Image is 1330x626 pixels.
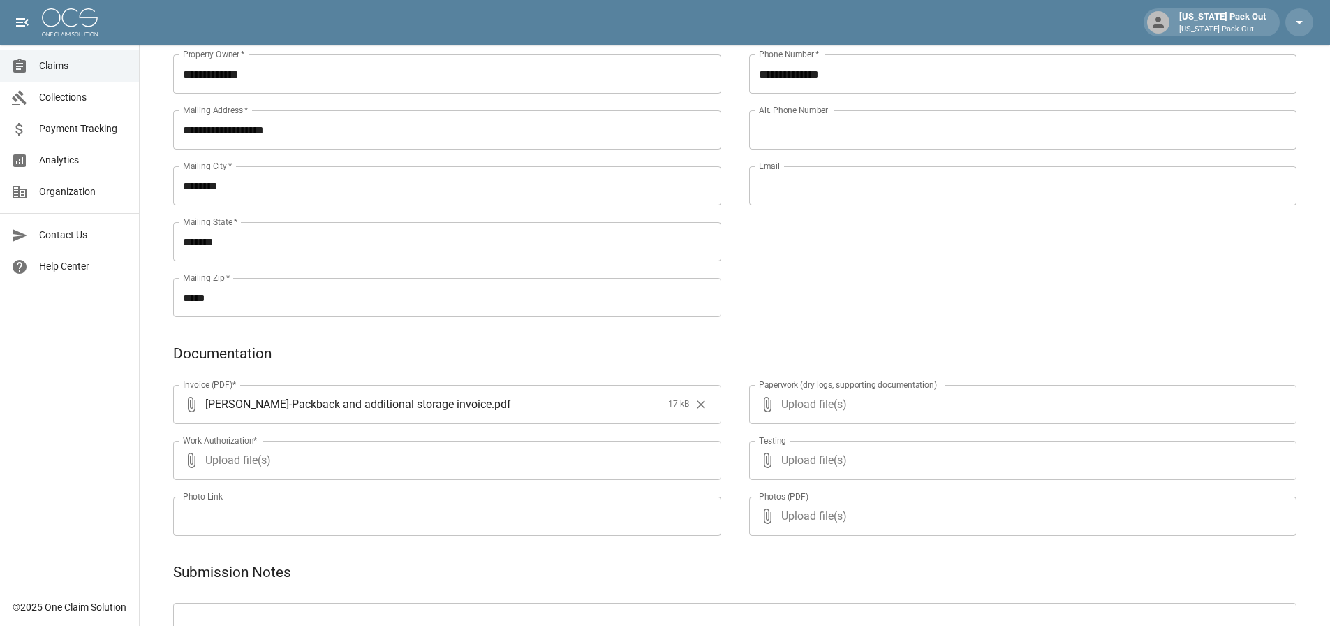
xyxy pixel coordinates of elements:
[1174,10,1271,35] div: [US_STATE] Pack Out
[39,184,128,199] span: Organization
[759,379,937,391] label: Paperwork (dry logs, supporting documentation)
[183,490,223,502] label: Photo Link
[13,600,126,614] div: © 2025 One Claim Solution
[183,435,258,446] label: Work Authorization*
[759,160,780,172] label: Email
[183,48,245,60] label: Property Owner
[205,441,684,480] span: Upload file(s)
[39,122,128,136] span: Payment Tracking
[781,497,1259,536] span: Upload file(s)
[759,104,828,116] label: Alt. Phone Number
[205,396,492,412] span: [PERSON_NAME]-Packback and additional storage invoice
[183,216,237,228] label: Mailing State
[39,90,128,105] span: Collections
[759,490,808,502] label: Photos (PDF)
[39,228,128,242] span: Contact Us
[42,8,98,36] img: ocs-logo-white-transparent.png
[39,153,128,168] span: Analytics
[759,435,786,446] label: Testing
[8,8,36,36] button: open drawer
[492,396,511,412] span: . pdf
[183,160,232,172] label: Mailing City
[183,272,230,284] label: Mailing Zip
[781,441,1259,480] span: Upload file(s)
[39,59,128,73] span: Claims
[183,379,237,391] label: Invoice (PDF)*
[183,104,248,116] label: Mailing Address
[1179,24,1266,36] p: [US_STATE] Pack Out
[39,259,128,274] span: Help Center
[668,398,689,412] span: 17 kB
[759,48,819,60] label: Phone Number
[781,385,1259,424] span: Upload file(s)
[690,394,711,415] button: Clear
